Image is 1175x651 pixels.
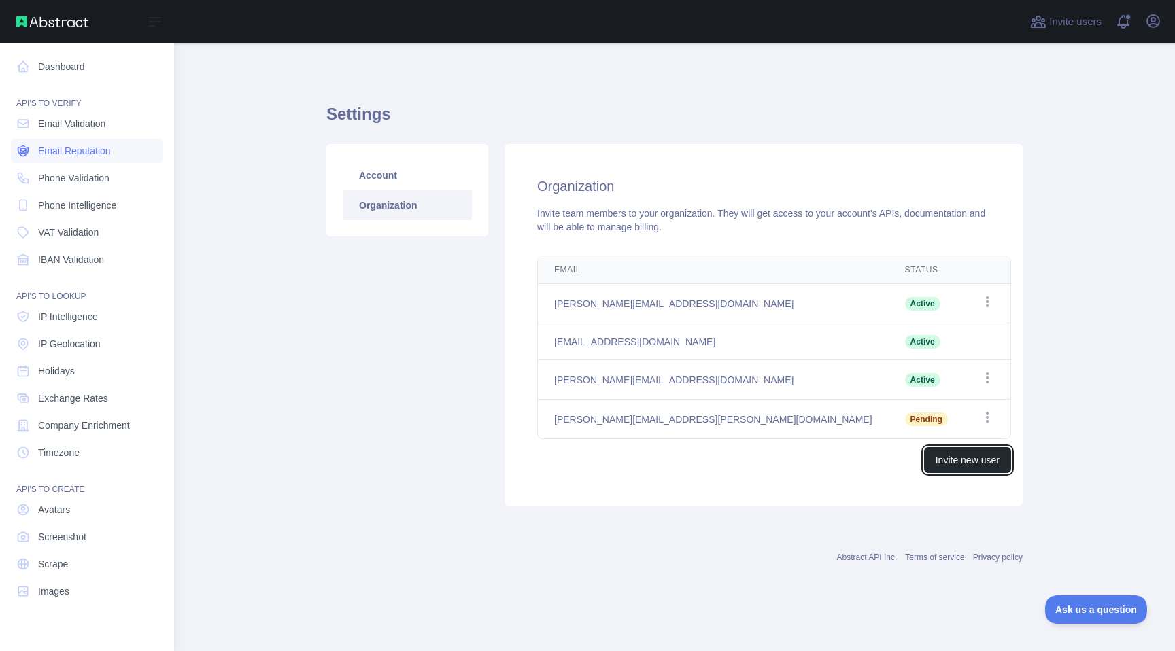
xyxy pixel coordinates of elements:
th: Status [889,256,964,284]
a: Terms of service [905,552,964,562]
iframe: Toggle Customer Support [1045,595,1148,624]
a: Avatars [11,497,163,522]
a: Phone Intelligence [11,193,163,217]
a: VAT Validation [11,220,163,245]
span: Images [38,584,69,598]
a: Abstract API Inc. [837,552,898,562]
span: Active [905,335,940,349]
h1: Settings [326,103,1023,136]
span: IP Geolocation [38,337,101,351]
span: Holidays [38,364,75,378]
button: Invite users [1027,11,1104,33]
a: Email Validation [11,111,163,136]
span: Pending [905,412,948,426]
img: Abstract API [16,16,88,27]
td: [PERSON_NAME][EMAIL_ADDRESS][DOMAIN_NAME] [538,284,889,323]
span: Active [905,373,940,387]
a: Holidays [11,359,163,383]
a: IP Intelligence [11,304,163,329]
span: Phone Intelligence [38,198,116,212]
span: Active [905,297,940,311]
div: API'S TO LOOKUP [11,275,163,302]
a: Dashboard [11,54,163,79]
span: Screenshot [38,530,86,544]
a: Scrape [11,552,163,576]
a: Company Enrichment [11,413,163,438]
span: Timezone [38,446,80,459]
td: [EMAIL_ADDRESS][DOMAIN_NAME] [538,323,889,360]
a: IP Geolocation [11,332,163,356]
td: [PERSON_NAME][EMAIL_ADDRESS][PERSON_NAME][DOMAIN_NAME] [538,400,889,439]
span: IBAN Validation [38,253,104,266]
a: Account [343,160,472,190]
th: Email [538,256,889,284]
span: Phone Validation [38,171,109,185]
span: Scrape [38,557,68,571]
span: Exchange Rates [38,391,108,405]
a: Phone Validation [11,166,163,190]
div: API'S TO VERIFY [11,82,163,109]
span: IP Intelligence [38,310,98,323]
span: VAT Validation [38,226,99,239]
h2: Organization [537,177,990,196]
button: Invite new user [924,447,1011,473]
span: Email Reputation [38,144,111,158]
div: Invite team members to your organization. They will get access to your account's APIs, documentat... [537,207,990,234]
span: Email Validation [38,117,105,130]
span: Invite users [1049,14,1102,30]
span: Avatars [38,503,70,516]
td: [PERSON_NAME][EMAIL_ADDRESS][DOMAIN_NAME] [538,360,889,400]
a: Organization [343,190,472,220]
span: Company Enrichment [38,419,130,432]
a: Images [11,579,163,603]
a: Privacy policy [973,552,1023,562]
a: Email Reputation [11,139,163,163]
div: API'S TO CREATE [11,468,163,495]
a: IBAN Validation [11,247,163,272]
a: Exchange Rates [11,386,163,410]
a: Timezone [11,440,163,465]
a: Screenshot [11,525,163,549]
